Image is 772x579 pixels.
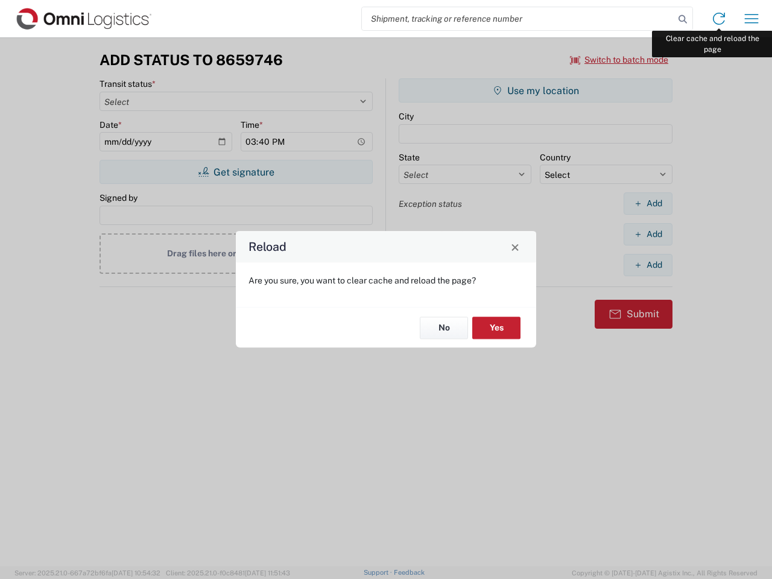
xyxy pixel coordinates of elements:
button: Close [507,238,524,255]
input: Shipment, tracking or reference number [362,7,674,30]
h4: Reload [248,238,286,256]
button: Yes [472,317,520,339]
p: Are you sure, you want to clear cache and reload the page? [248,275,524,286]
button: No [420,317,468,339]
